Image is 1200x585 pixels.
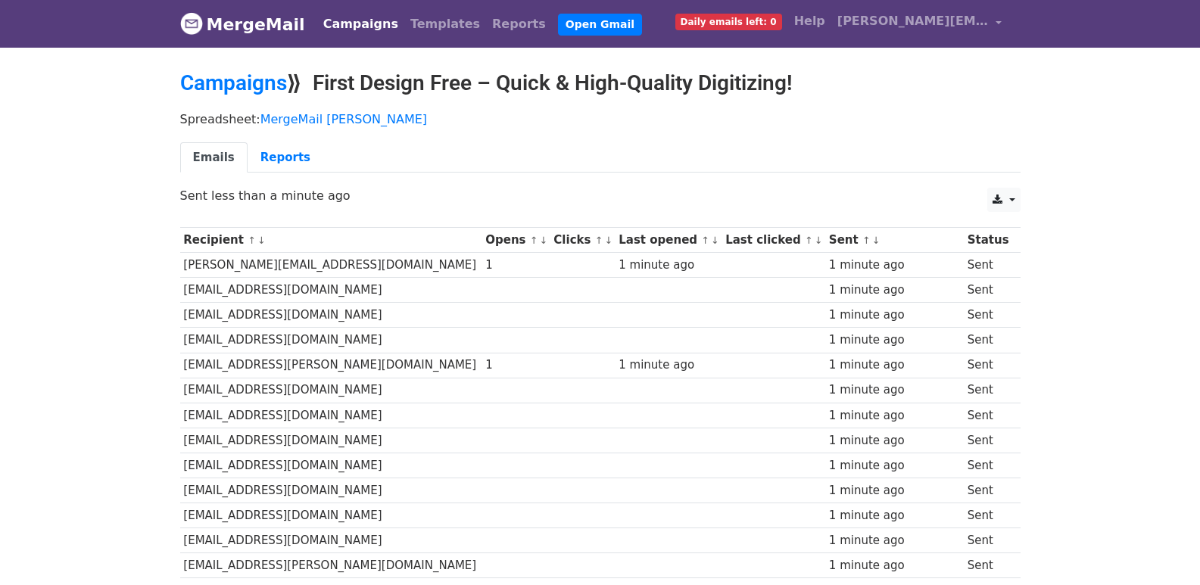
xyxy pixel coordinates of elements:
th: Last clicked [722,228,825,253]
td: [EMAIL_ADDRESS][DOMAIN_NAME] [180,303,482,328]
div: 1 [485,356,547,374]
td: [EMAIL_ADDRESS][PERSON_NAME][DOMAIN_NAME] [180,353,482,378]
p: Sent less than a minute ago [180,188,1021,204]
a: ↑ [862,235,871,246]
a: ↑ [248,235,256,246]
td: Sent [964,353,1013,378]
div: 1 minute ago [829,532,960,549]
th: Sent [825,228,964,253]
td: [PERSON_NAME][EMAIL_ADDRESS][DOMAIN_NAME] [180,253,482,278]
td: Sent [964,253,1013,278]
div: 1 minute ago [619,356,718,374]
a: Campaigns [180,70,287,95]
th: Clicks [550,228,616,253]
div: 1 minute ago [829,356,960,374]
td: Sent [964,528,1013,553]
a: Help [788,6,831,36]
div: 1 minute ago [619,257,718,274]
a: MergeMail [180,8,305,40]
th: Recipient [180,228,482,253]
td: [EMAIL_ADDRESS][DOMAIN_NAME] [180,503,482,528]
a: ↓ [540,235,548,246]
a: Emails [180,142,248,173]
div: 1 minute ago [829,257,960,274]
td: Sent [964,478,1013,503]
a: Templates [404,9,486,39]
td: [EMAIL_ADDRESS][PERSON_NAME][DOMAIN_NAME] [180,553,482,578]
td: Sent [964,428,1013,453]
img: MergeMail logo [180,12,203,35]
td: [EMAIL_ADDRESS][DOMAIN_NAME] [180,378,482,403]
div: 1 minute ago [829,482,960,499]
p: Spreadsheet: [180,111,1021,127]
th: Status [964,228,1013,253]
a: ↓ [872,235,881,246]
a: ↑ [701,235,709,246]
a: Open Gmail [558,14,642,36]
div: 1 minute ago [829,432,960,450]
td: [EMAIL_ADDRESS][DOMAIN_NAME] [180,428,482,453]
a: Reports [248,142,323,173]
span: [PERSON_NAME][EMAIL_ADDRESS][DOMAIN_NAME] [837,12,989,30]
th: Last opened [615,228,722,253]
td: Sent [964,303,1013,328]
td: Sent [964,378,1013,403]
td: [EMAIL_ADDRESS][DOMAIN_NAME] [180,453,482,478]
td: Sent [964,503,1013,528]
td: Sent [964,403,1013,428]
div: 1 minute ago [829,282,960,299]
div: 1 minute ago [829,307,960,324]
td: Sent [964,453,1013,478]
a: ↑ [595,235,603,246]
td: Sent [964,553,1013,578]
a: Daily emails left: 0 [669,6,788,36]
a: MergeMail [PERSON_NAME] [260,112,427,126]
td: [EMAIL_ADDRESS][DOMAIN_NAME] [180,528,482,553]
td: [EMAIL_ADDRESS][DOMAIN_NAME] [180,328,482,353]
td: [EMAIL_ADDRESS][DOMAIN_NAME] [180,403,482,428]
div: 1 minute ago [829,381,960,399]
a: ↑ [805,235,813,246]
a: ↓ [257,235,266,246]
td: [EMAIL_ADDRESS][DOMAIN_NAME] [180,278,482,303]
div: 1 [485,257,547,274]
h2: ⟫ First Design Free – Quick & High-Quality Digitizing! [180,70,1021,96]
div: 1 minute ago [829,557,960,574]
td: Sent [964,328,1013,353]
a: Reports [486,9,552,39]
div: 1 minute ago [829,457,960,475]
span: Daily emails left: 0 [675,14,782,30]
a: ↓ [604,235,612,246]
td: [EMAIL_ADDRESS][DOMAIN_NAME] [180,478,482,503]
a: Campaigns [317,9,404,39]
a: ↓ [815,235,823,246]
div: 1 minute ago [829,507,960,524]
a: ↓ [711,235,719,246]
td: Sent [964,278,1013,303]
a: ↑ [530,235,538,246]
th: Opens [482,228,550,253]
a: [PERSON_NAME][EMAIL_ADDRESS][DOMAIN_NAME] [831,6,1008,42]
div: 1 minute ago [829,331,960,349]
div: 1 minute ago [829,407,960,425]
